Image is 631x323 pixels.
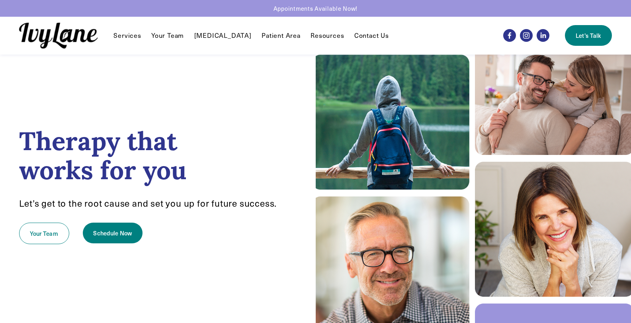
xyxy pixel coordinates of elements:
[503,29,516,42] a: Facebook
[19,23,98,49] img: Ivy Lane Counseling &mdash; Therapy that works for you
[83,223,143,243] a: Schedule Now
[113,31,141,40] a: folder dropdown
[354,31,389,40] a: Contact Us
[194,31,252,40] a: [MEDICAL_DATA]
[520,29,533,42] a: Instagram
[113,31,141,40] span: Services
[19,223,69,244] a: Your Team
[311,31,344,40] a: folder dropdown
[19,125,187,186] strong: Therapy that works for you
[262,31,301,40] a: Patient Area
[151,31,184,40] a: Your Team
[19,197,277,209] span: Let’s get to the root cause and set you up for future success.
[311,31,344,40] span: Resources
[565,25,612,46] a: Let's Talk
[537,29,549,42] a: LinkedIn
